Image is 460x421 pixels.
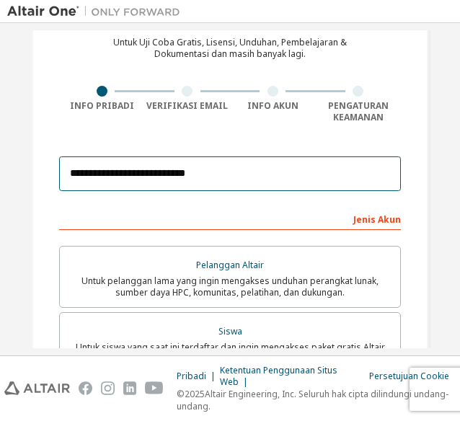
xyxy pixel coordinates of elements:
img: facebook.svg [79,381,92,396]
font: Jenis Akun [353,213,401,226]
font: Ketentuan Penggunaan Situs Web [220,364,337,388]
font: Info Akun [247,99,298,112]
font: © [177,388,185,400]
font: Verifikasi Email [146,99,228,112]
font: Untuk pelanggan lama yang ingin mengakses unduhan perangkat lunak, sumber daya HPC, komunitas, pe... [81,275,379,298]
font: Siswa [218,325,242,337]
img: linkedin.svg [123,381,137,396]
img: youtube.svg [145,381,164,396]
font: Info Pribadi [70,99,134,112]
font: Altair Engineering, Inc. Seluruh hak cipta dilindungi undang-undang. [177,388,448,412]
img: instagram.svg [101,381,115,396]
font: 2025 [185,388,205,400]
img: altair_logo.svg [4,381,70,396]
font: Pribadi [177,370,206,382]
font: Pengaturan Keamanan [328,99,389,123]
font: Dokumentasi dan masih banyak lagi. [154,48,306,60]
font: Untuk Uji Coba Gratis, Lisensi, Unduhan, Pembelajaran & [113,36,347,48]
font: Untuk siswa yang saat ini terdaftar dan ingin mengakses paket gratis Altair Student Edition dan s... [76,341,385,365]
img: Altair Satu [7,4,187,19]
font: Persetujuan Cookie [369,370,449,382]
font: Pelanggan Altair [196,259,264,271]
